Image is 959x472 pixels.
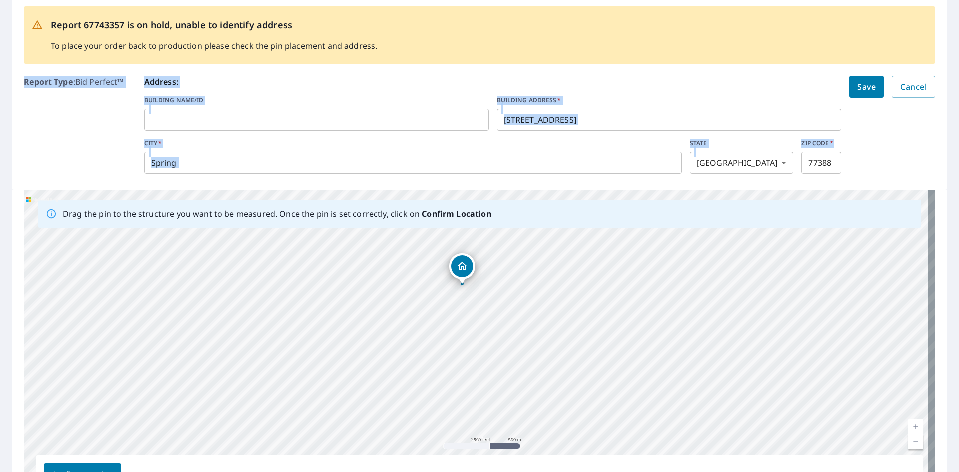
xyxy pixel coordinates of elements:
label: BUILDING NAME/ID [144,96,489,105]
label: STATE [690,139,794,148]
div: Dropped pin, building 1, Residential property, 3011 Grand Lakeview Dr Humble, TX 77388 [449,253,475,284]
p: Address: [144,76,842,88]
label: CITY [144,139,682,148]
span: Save [857,80,876,94]
b: Confirm Location [422,208,491,219]
p: : Bid Perfect™ [24,76,124,174]
b: Report Type [24,76,73,87]
div: [GEOGRAPHIC_DATA] [690,152,794,174]
label: ZIP CODE [801,139,841,148]
em: [GEOGRAPHIC_DATA] [697,158,778,168]
a: Current Level 14, Zoom In [908,419,923,434]
span: Cancel [900,80,927,94]
p: Drag the pin to the structure you want to be measured. Once the pin is set correctly, click on [63,208,491,220]
label: BUILDING ADDRESS [497,96,842,105]
a: Current Level 14, Zoom Out [908,434,923,449]
button: Save [849,76,884,98]
button: Cancel [892,76,935,98]
p: Report 67743357 is on hold, unable to identify address [51,18,377,32]
p: To place your order back to production please check the pin placement and address. [51,40,377,52]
